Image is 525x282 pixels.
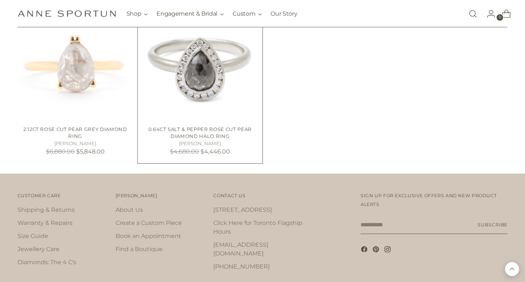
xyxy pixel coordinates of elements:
s: $6,880.00 [46,148,75,155]
span: $4,446.00 [201,148,230,155]
a: 2.12ct Rose Cut Pear Grey Diamond Ring [17,4,133,120]
a: Diamonds: The 4 C's [17,259,76,266]
span: $5,848.00 [76,148,105,155]
a: [PHONE_NUMBER] [213,263,270,270]
a: About Us [116,206,143,213]
span: Sign up for exclusive offers and new product alerts [361,193,497,207]
h5: [PERSON_NAME] [142,140,258,147]
span: Customer Care [17,193,61,198]
a: Size Guide [17,233,48,239]
a: [STREET_ADDRESS] [213,206,272,213]
a: Anne Sportun Fine Jewellery [17,10,116,17]
a: 0.64ct Salt & Pepper Rose Cut Pear Diamond Halo Ring [142,4,258,120]
a: Jewellery Care [17,246,59,253]
a: Open search modal [466,7,480,21]
a: Click Here for Toronto Flagship Hours [213,219,302,235]
a: Go to the account page [481,7,495,21]
span: 0 [497,14,503,21]
s: $4,680.00 [170,148,199,155]
button: Custom [233,6,262,22]
img: 2.12ct Rose Cut Pear Grey Diamond Ring - Anne Sportun Fine Jewellery [17,4,133,120]
a: Warranty & Repairs [17,219,73,226]
a: Create a Custom Piece [116,219,182,226]
h5: [PERSON_NAME] [17,140,133,147]
button: Subscribe [478,216,507,234]
a: 2.12ct Rose Cut Pear Grey Diamond Ring [23,126,127,139]
a: Shipping & Returns [17,206,75,213]
a: Open cart modal [496,7,511,21]
a: Book an Appointment [116,233,181,239]
span: Contact Us [213,193,245,198]
button: Engagement & Bridal [156,6,224,22]
a: Our Story [271,6,297,22]
a: [EMAIL_ADDRESS][DOMAIN_NAME] [213,241,268,257]
button: Shop [127,6,148,22]
a: Find a Boutique [116,246,163,253]
a: 0.64ct Salt & Pepper Rose Cut Pear Diamond Halo Ring [148,126,252,139]
button: Back to top [505,262,519,276]
span: [PERSON_NAME] [116,193,157,198]
img: Black Pear Diamond Halo Ring - Anne Sportun Fine Jewellery [142,4,258,120]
